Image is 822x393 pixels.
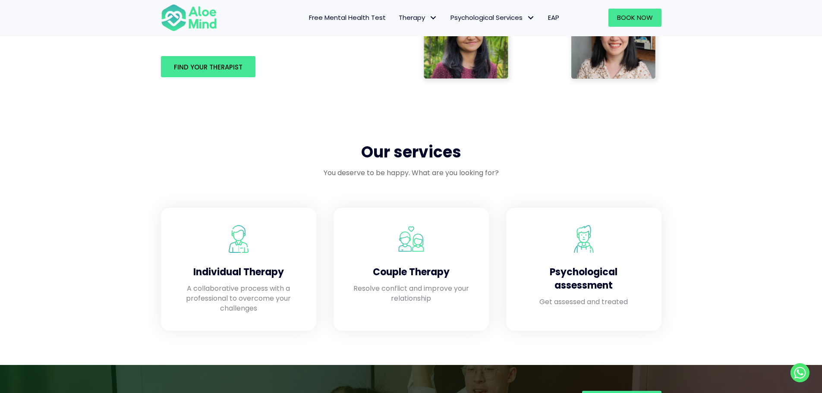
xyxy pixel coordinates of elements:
[170,217,308,322] a: Aloe Mind Malaysia | Mental Healthcare Services in Malaysia and Singapore Individual Therapy A co...
[302,9,392,27] a: Free Mental Health Test
[161,3,217,32] img: Aloe mind Logo
[397,225,425,253] img: Aloe Mind Malaysia | Mental Healthcare Services in Malaysia and Singapore
[450,13,535,22] span: Psychological Services
[548,13,559,22] span: EAP
[392,9,444,27] a: TherapyTherapy: submenu
[361,141,461,163] span: Our services
[342,217,480,322] a: Aloe Mind Malaysia | Mental Healthcare Services in Malaysia and Singapore Couple Therapy Resolve ...
[399,13,438,22] span: Therapy
[228,9,566,27] nav: Menu
[351,283,472,303] p: Resolve conflict and improve your relationship
[174,63,243,72] span: Find your therapist
[525,12,537,24] span: Psychological Services: submenu
[309,13,386,22] span: Free Mental Health Test
[161,56,255,77] a: Find your therapist
[427,12,440,24] span: Therapy: submenu
[523,266,644,292] h4: Psychological assessment
[161,168,661,178] p: You deserve to be happy. What are you looking for?
[178,283,299,314] p: A collaborative process with a professional to overcome your challenges
[444,9,542,27] a: Psychological ServicesPsychological Services: submenu
[542,9,566,27] a: EAP
[225,225,252,253] img: Aloe Mind Malaysia | Mental Healthcare Services in Malaysia and Singapore
[515,217,653,322] a: Aloe Mind Malaysia | Mental Healthcare Services in Malaysia and Singapore Psychological assessmen...
[791,363,809,382] a: Whatsapp
[570,225,598,253] img: Aloe Mind Malaysia | Mental Healthcare Services in Malaysia and Singapore
[523,297,644,307] p: Get assessed and treated
[617,13,653,22] span: Book Now
[178,266,299,279] h4: Individual Therapy
[608,9,661,27] a: Book Now
[351,266,472,279] h4: Couple Therapy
